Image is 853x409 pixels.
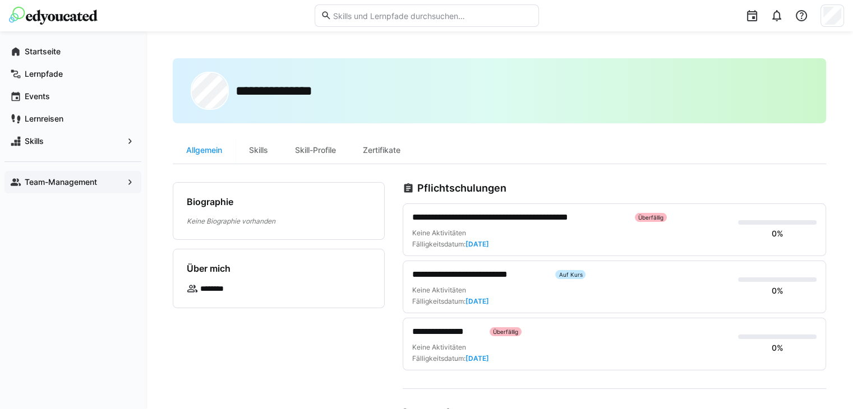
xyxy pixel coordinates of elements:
[490,327,522,336] div: Überfällig
[772,285,783,296] div: 0%
[412,229,466,237] span: Keine Aktivitäten
[412,297,489,306] div: Fälligkeitsdatum:
[236,137,282,164] div: Skills
[772,342,783,354] div: 0%
[412,343,466,351] span: Keine Aktivitäten
[635,213,667,222] div: Überfällig
[187,263,230,274] h4: Über mich
[772,228,783,239] div: 0%
[173,137,236,164] div: Allgemein
[412,240,489,249] div: Fälligkeitsdatum:
[282,137,349,164] div: Skill-Profile
[187,216,371,226] p: Keine Biographie vorhanden
[465,240,489,248] span: [DATE]
[465,354,489,362] span: [DATE]
[331,11,532,21] input: Skills und Lernpfade durchsuchen…
[412,286,466,294] span: Keine Aktivitäten
[349,137,414,164] div: Zertifikate
[417,182,506,194] h3: Pflichtschulungen
[412,354,489,363] div: Fälligkeitsdatum:
[187,196,233,207] h4: Biographie
[465,297,489,305] span: [DATE]
[555,270,585,279] div: Auf Kurs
